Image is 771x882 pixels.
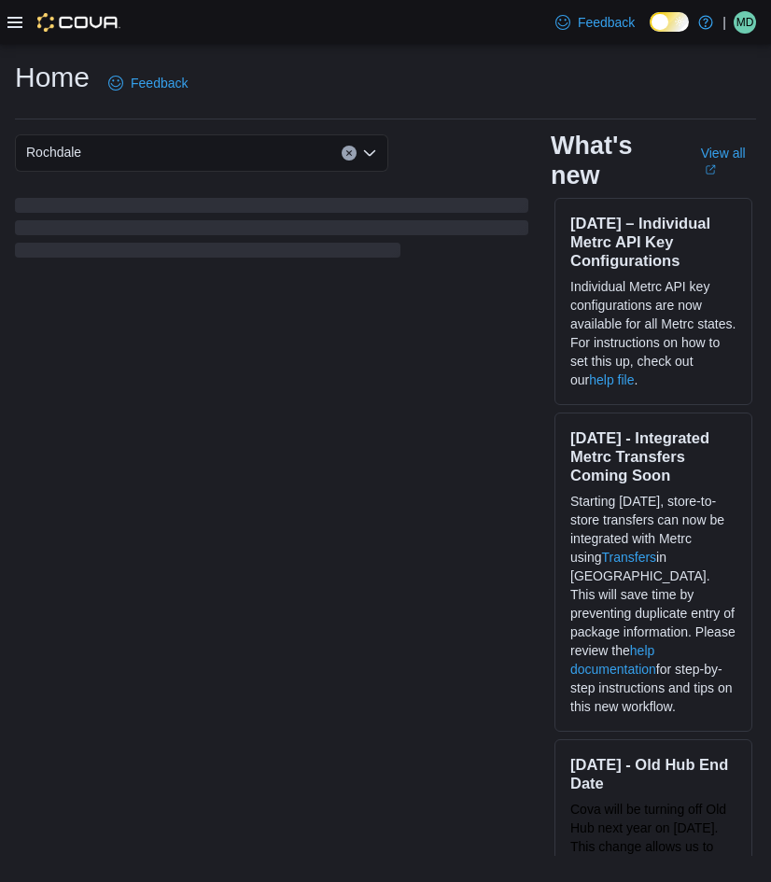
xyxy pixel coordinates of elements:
[570,492,736,716] p: Starting [DATE], store-to-store transfers can now be integrated with Metrc using in [GEOGRAPHIC_D...
[362,146,377,161] button: Open list of options
[601,550,656,565] a: Transfers
[570,755,736,792] h3: [DATE] - Old Hub End Date
[551,131,679,190] h2: What's new
[650,12,689,32] input: Dark Mode
[131,74,188,92] span: Feedback
[26,141,81,163] span: Rochdale
[570,428,736,484] h3: [DATE] - Integrated Metrc Transfers Coming Soon
[548,4,642,41] a: Feedback
[578,13,635,32] span: Feedback
[342,146,357,161] button: Clear input
[101,64,195,102] a: Feedback
[722,11,726,34] p: |
[701,146,756,175] a: View allExternal link
[589,372,634,387] a: help file
[570,214,736,270] h3: [DATE] – Individual Metrc API Key Configurations
[15,59,90,96] h1: Home
[705,164,716,175] svg: External link
[37,13,120,32] img: Cova
[734,11,756,34] div: Mel Ditson
[15,202,528,261] span: Loading
[736,11,754,34] span: MD
[570,277,736,389] p: Individual Metrc API key configurations are now available for all Metrc states. For instructions ...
